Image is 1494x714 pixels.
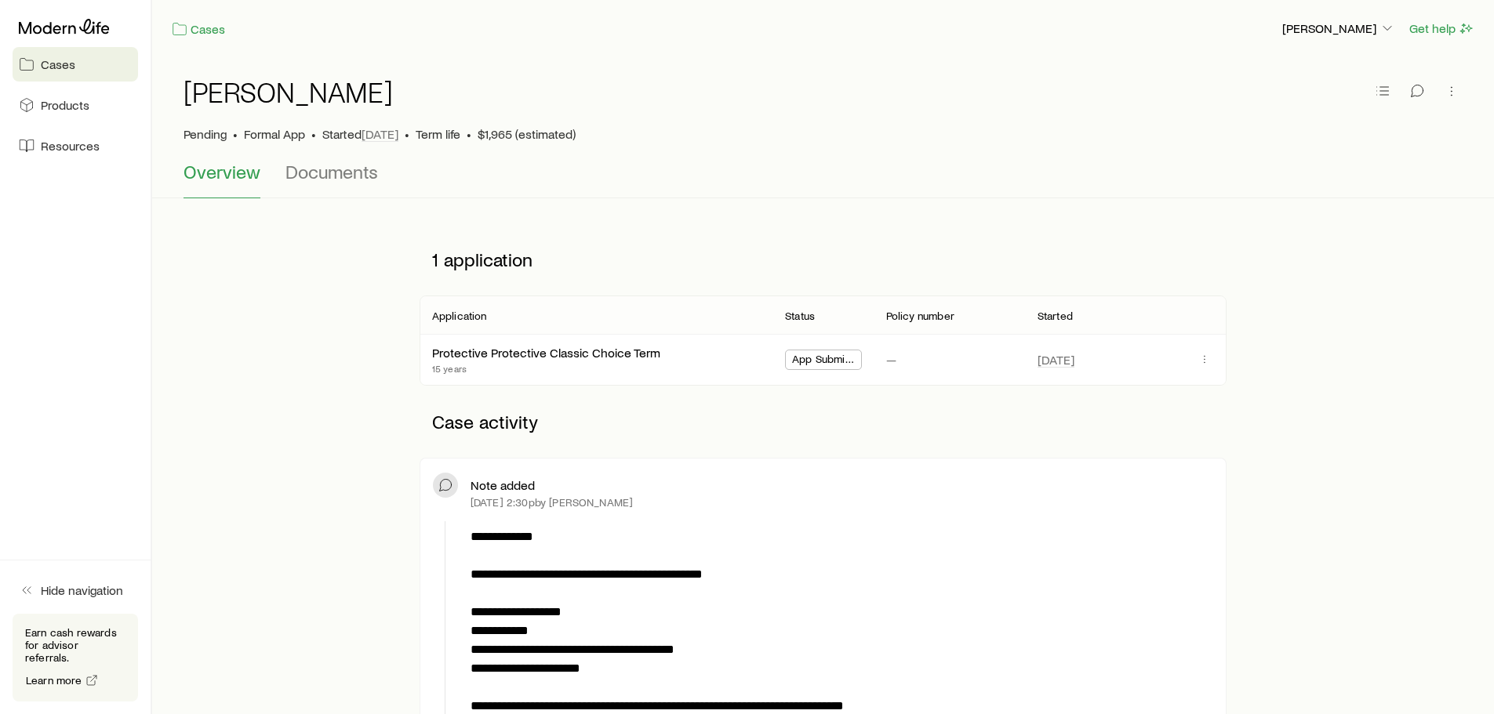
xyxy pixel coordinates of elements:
p: [PERSON_NAME] [1282,20,1395,36]
p: Note added [471,477,535,493]
button: Hide navigation [13,573,138,607]
span: [DATE] [362,126,398,142]
span: Cases [41,56,75,72]
span: $1,965 (estimated) [478,126,576,142]
p: 1 application [420,236,1227,283]
span: • [311,126,316,142]
a: Protective Protective Classic Choice Term [432,345,660,360]
span: • [405,126,409,142]
p: Policy number [886,310,954,322]
span: Hide navigation [41,582,123,598]
span: Products [41,97,89,113]
span: App Submitted [792,353,855,369]
div: Case details tabs [184,161,1463,198]
button: [PERSON_NAME] [1281,20,1396,38]
a: Cases [13,47,138,82]
span: [DATE] [1038,352,1074,368]
span: Resources [41,138,100,154]
span: Term life [416,126,460,142]
span: Documents [285,161,378,183]
p: [DATE] 2:30p by [PERSON_NAME] [471,496,633,509]
a: Cases [171,20,226,38]
div: Protective Protective Classic Choice Term [432,345,660,361]
a: Resources [13,129,138,163]
span: Learn more [26,675,82,686]
p: Application [432,310,487,322]
p: — [886,352,896,368]
h1: [PERSON_NAME] [184,76,393,107]
span: • [233,126,238,142]
p: Earn cash rewards for advisor referrals. [25,626,125,664]
span: Formal App [244,126,305,142]
p: Case activity [420,398,1227,445]
div: Earn cash rewards for advisor referrals.Learn more [13,614,138,701]
span: Overview [184,161,260,183]
button: Get help [1409,20,1475,38]
a: Products [13,88,138,122]
p: 15 years [432,362,660,375]
p: Pending [184,126,227,142]
p: Status [785,310,815,322]
p: Started [322,126,398,142]
p: Started [1038,310,1073,322]
span: • [467,126,471,142]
